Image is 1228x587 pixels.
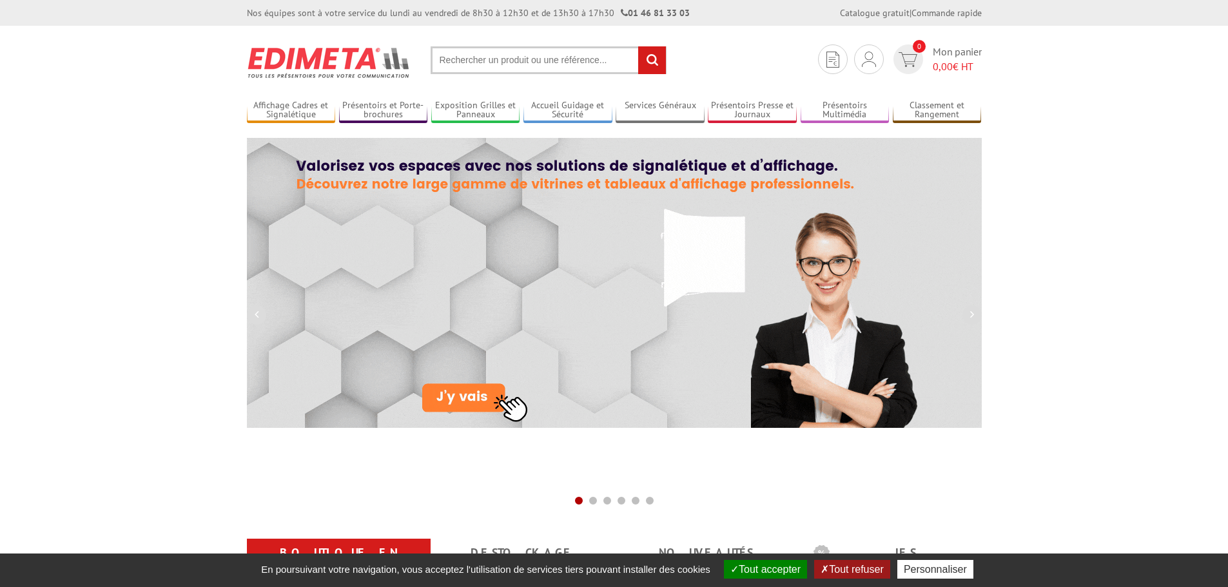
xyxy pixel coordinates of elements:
[913,40,926,53] span: 0
[339,100,428,121] a: Présentoirs et Porte-brochures
[708,100,797,121] a: Présentoirs Presse et Journaux
[255,564,717,575] span: En poursuivant votre navigation, vous acceptez l'utilisation de services tiers pouvant installer ...
[826,52,839,68] img: devis rapide
[446,541,599,564] a: Destockage
[899,52,917,67] img: devis rapide
[840,7,910,19] a: Catalogue gratuit
[247,6,690,19] div: Nos équipes sont à votre service du lundi au vendredi de 8h30 à 12h30 et de 13h30 à 17h30
[616,100,705,121] a: Services Généraux
[840,6,982,19] div: |
[862,52,876,67] img: devis rapide
[621,7,690,19] strong: 01 46 81 33 03
[893,100,982,121] a: Classement et Rangement
[638,46,666,74] input: rechercher
[814,541,975,567] b: Les promotions
[724,560,807,579] button: Tout accepter
[897,560,973,579] button: Personnaliser (fenêtre modale)
[911,7,982,19] a: Commande rapide
[890,44,982,74] a: devis rapide 0 Mon panier 0,00€ HT
[247,100,336,121] a: Affichage Cadres et Signalétique
[247,39,411,86] img: Présentoir, panneau, stand - Edimeta - PLV, affichage, mobilier bureau, entreprise
[933,59,982,74] span: € HT
[431,100,520,121] a: Exposition Grilles et Panneaux
[523,100,612,121] a: Accueil Guidage et Sécurité
[801,100,890,121] a: Présentoirs Multimédia
[630,541,783,564] a: nouveautés
[933,60,953,73] span: 0,00
[933,44,982,74] span: Mon panier
[814,560,890,579] button: Tout refuser
[431,46,667,74] input: Rechercher un produit ou une référence...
